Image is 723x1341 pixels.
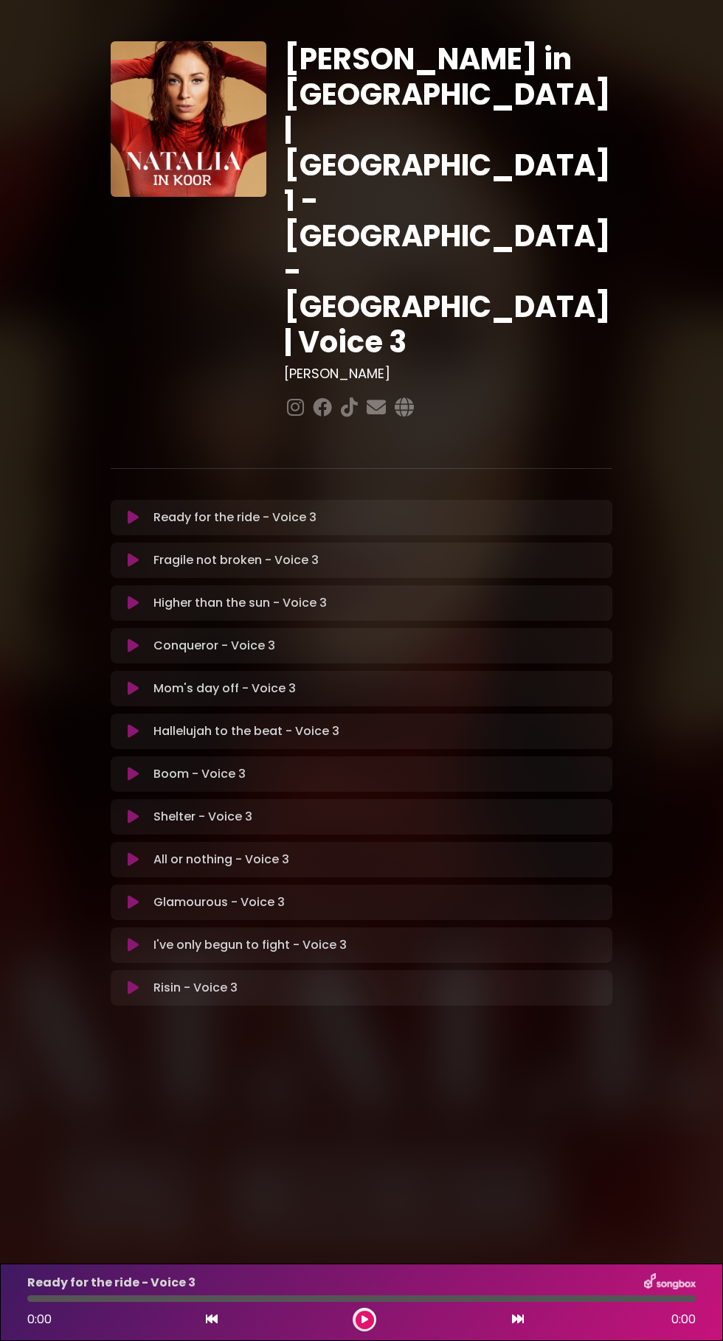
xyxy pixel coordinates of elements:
p: Higher than the sun - Voice 3 [153,594,327,612]
p: Conqueror - Voice 3 [153,637,275,655]
p: Fragile not broken - Voice 3 [153,551,319,569]
p: Ready for the ride - Voice 3 [153,509,316,526]
p: Hallelujah to the beat - Voice 3 [153,722,339,740]
p: Risin - Voice 3 [153,979,238,997]
img: YTVS25JmS9CLUqXqkEhs [111,41,266,197]
p: All or nothing - Voice 3 [153,851,289,868]
h3: [PERSON_NAME] [284,366,612,382]
p: I've only begun to fight - Voice 3 [153,936,347,954]
p: Shelter - Voice 3 [153,808,252,826]
p: Boom - Voice 3 [153,765,246,783]
p: Glamourous - Voice 3 [153,894,285,911]
h1: [PERSON_NAME] in [GEOGRAPHIC_DATA] | [GEOGRAPHIC_DATA] 1 - [GEOGRAPHIC_DATA] - [GEOGRAPHIC_DATA] ... [284,41,612,360]
p: Mom's day off - Voice 3 [153,680,296,697]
